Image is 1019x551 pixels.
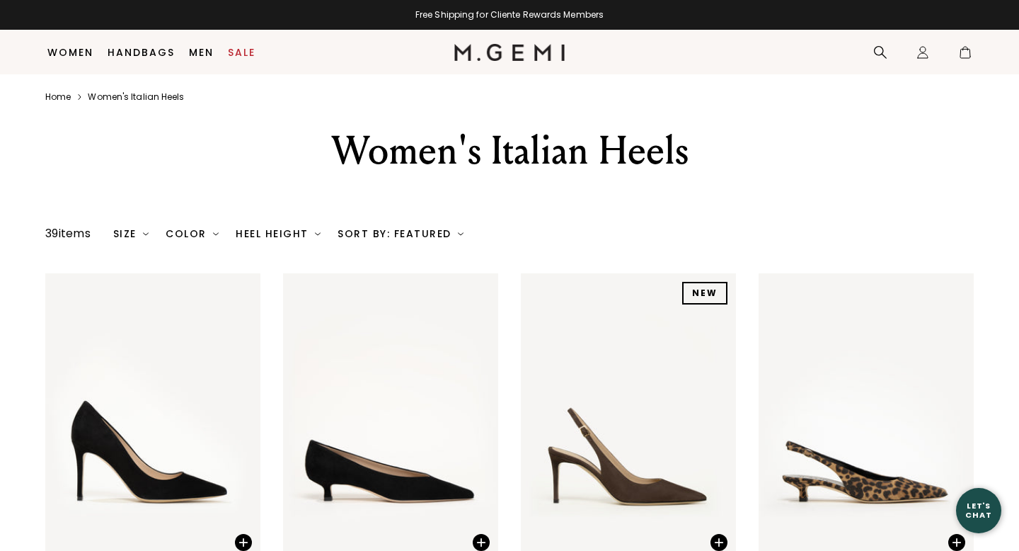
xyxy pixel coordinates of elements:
[113,228,149,239] div: Size
[213,231,219,237] img: chevron-down.svg
[264,125,755,176] div: Women's Italian Heels
[108,47,175,58] a: Handbags
[47,47,93,58] a: Women
[228,47,255,58] a: Sale
[315,231,321,237] img: chevron-down.svg
[166,228,219,239] div: Color
[338,228,464,239] div: Sort By: Featured
[956,501,1001,519] div: Let's Chat
[236,228,321,239] div: Heel Height
[189,47,214,58] a: Men
[682,282,727,305] div: NEW
[458,231,464,237] img: chevron-down.svg
[45,91,71,103] a: Home
[45,225,91,242] div: 39 items
[88,91,184,103] a: Women's italian heels
[143,231,149,237] img: chevron-down.svg
[454,44,565,61] img: M.Gemi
